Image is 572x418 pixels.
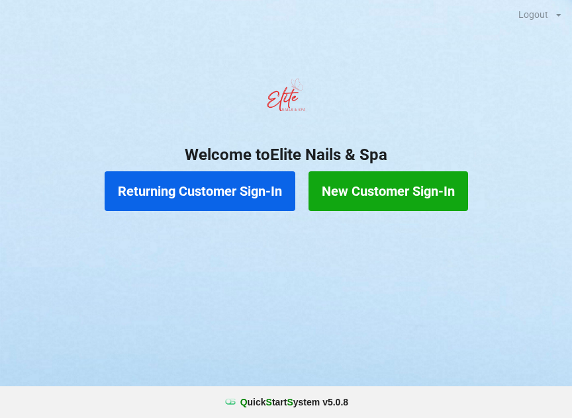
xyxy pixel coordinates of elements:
[260,72,312,125] img: EliteNailsSpa-Logo1.png
[105,171,295,211] button: Returning Customer Sign-In
[518,10,548,19] div: Logout
[224,396,237,409] img: favicon.ico
[287,397,293,407] span: S
[240,397,248,407] span: Q
[309,171,468,211] button: New Customer Sign-In
[240,396,348,409] b: uick tart ystem v 5.0.8
[266,397,272,407] span: S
